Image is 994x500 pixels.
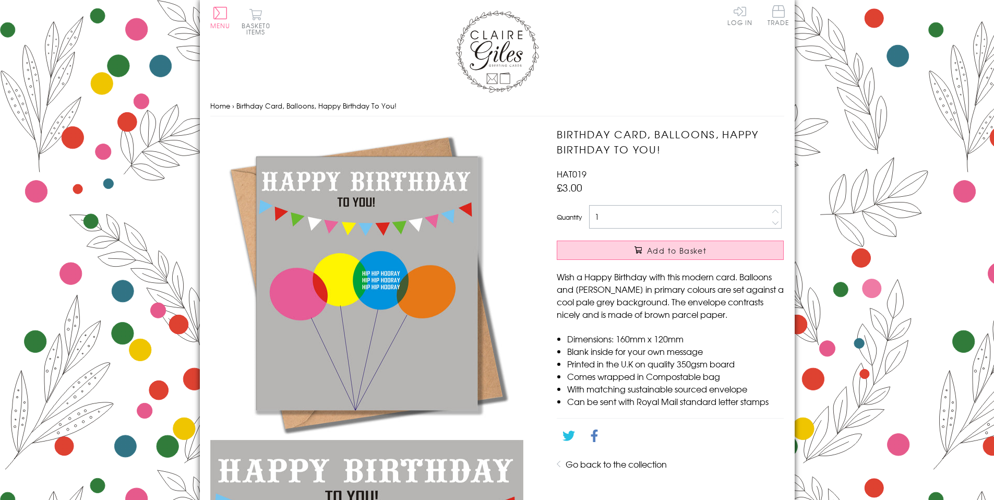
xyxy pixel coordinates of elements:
[567,395,784,408] li: Can be sent with Royal Mail standard letter stamps
[567,358,784,370] li: Printed in the U.K on quality 350gsm board
[567,383,784,395] li: With matching sustainable sourced envelope
[727,5,752,26] a: Log In
[557,127,784,157] h1: Birthday Card, Balloons, Happy Birthday To You!
[768,5,789,28] a: Trade
[567,332,784,345] li: Dimensions: 160mm x 120mm
[557,168,586,180] span: HAT019
[210,21,231,30] span: Menu
[232,101,234,111] span: ›
[210,127,523,440] img: Birthday Card, Balloons, Happy Birthday To You!
[246,21,270,37] span: 0 items
[242,8,270,35] button: Basket0 items
[557,180,582,195] span: £3.00
[557,270,784,320] p: Wish a Happy Birthday with this modern card. Balloons and [PERSON_NAME] in primary colours are se...
[210,101,230,111] a: Home
[647,245,706,256] span: Add to Basket
[557,241,784,260] button: Add to Basket
[210,7,231,29] button: Menu
[566,458,667,470] a: Go back to the collection
[567,370,784,383] li: Comes wrapped in Compostable bag
[210,96,784,117] nav: breadcrumbs
[236,101,397,111] span: Birthday Card, Balloons, Happy Birthday To You!
[567,345,784,358] li: Blank inside for your own message
[456,10,539,93] img: Claire Giles Greetings Cards
[557,212,582,222] label: Quantity
[768,5,789,26] span: Trade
